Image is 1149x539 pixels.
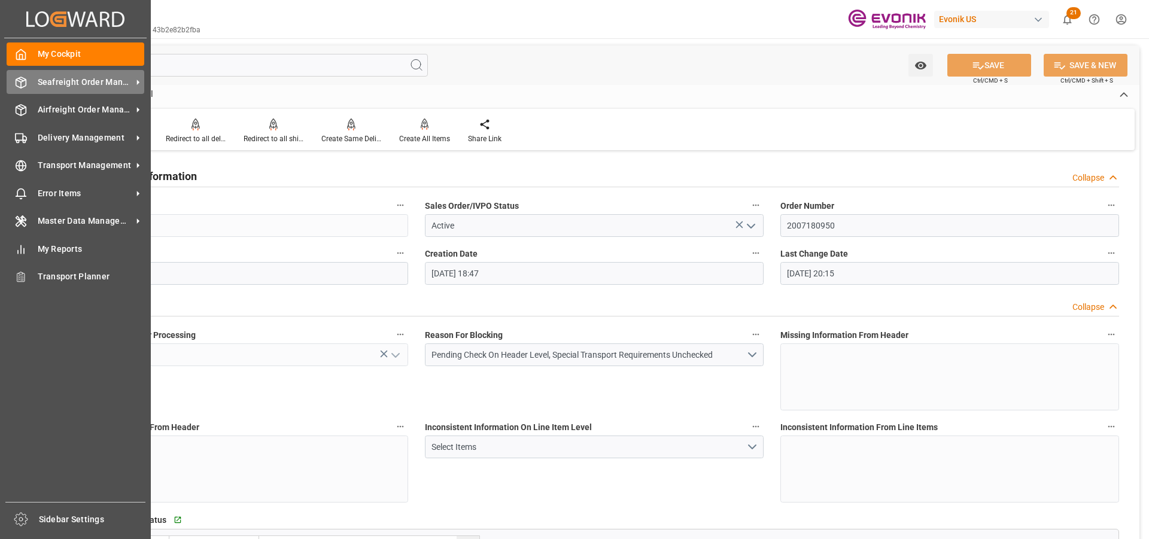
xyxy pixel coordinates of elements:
div: Redirect to all deliveries [166,133,226,144]
button: Reason For Blocking [748,327,764,342]
button: SAVE & NEW [1044,54,1127,77]
div: Pending Check On Header Level, Special Transport Requirements Unchecked [431,349,746,361]
span: Inconsistent Information From Line Items [780,421,938,434]
a: Transport Planner [7,265,144,288]
button: Missing Information From Header [1104,327,1119,342]
span: Order Number [780,200,834,212]
span: Last Change Date [780,248,848,260]
span: Transport Management [38,159,132,172]
span: Ctrl/CMD + Shift + S [1060,76,1113,85]
button: Order Type (SAP) [393,245,408,261]
button: open menu [741,217,759,235]
span: Reason For Blocking [425,329,503,342]
span: Error Items [38,187,132,200]
span: 21 [1066,7,1081,19]
span: Sales Order/IVPO Status [425,200,519,212]
button: Order Number [1104,197,1119,213]
div: Create All Items [399,133,450,144]
span: Seafreight Order Management [38,76,132,89]
button: Help Center [1081,6,1108,33]
div: Select Items [431,441,746,453]
span: Delivery Management [38,132,132,144]
span: My Reports [38,243,145,255]
input: Search Fields [55,54,428,77]
div: Collapse [1072,301,1104,313]
div: Create Same Delivery Date [321,133,381,144]
button: Blocked From Further Processing [393,327,408,342]
button: show 21 new notifications [1054,6,1081,33]
div: Collapse [1072,172,1104,184]
button: SAVE [947,54,1031,77]
span: Transport Planner [38,270,145,283]
div: Evonik US [934,11,1049,28]
span: Sidebar Settings [39,513,146,526]
button: Evonik US [934,8,1054,31]
a: My Cockpit [7,42,144,66]
span: Ctrl/CMD + S [973,76,1008,85]
button: open menu [425,343,764,366]
span: Airfreight Order Management [38,103,132,116]
input: DD.MM.YYYY HH:MM [780,262,1119,285]
span: Creation Date [425,248,478,260]
button: Sales Order/IVPO Status [748,197,764,213]
input: DD.MM.YYYY HH:MM [425,262,764,285]
button: open menu [425,436,764,458]
button: Inconsistent Information From Line Items [1104,419,1119,434]
div: Redirect to all shipments [244,133,303,144]
button: open menu [908,54,933,77]
button: Creation Date [748,245,764,261]
span: Inconsistent Information On Line Item Level [425,421,592,434]
button: code [393,197,408,213]
button: open menu [385,346,403,364]
button: Missing Master Data From Header [393,419,408,434]
button: Inconsistent Information On Line Item Level [748,419,764,434]
div: Share Link [468,133,501,144]
img: Evonik-brand-mark-Deep-Purple-RGB.jpeg_1700498283.jpeg [848,9,926,30]
span: My Cockpit [38,48,145,60]
button: Last Change Date [1104,245,1119,261]
span: Missing Information From Header [780,329,908,342]
a: My Reports [7,237,144,260]
span: Master Data Management [38,215,132,227]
